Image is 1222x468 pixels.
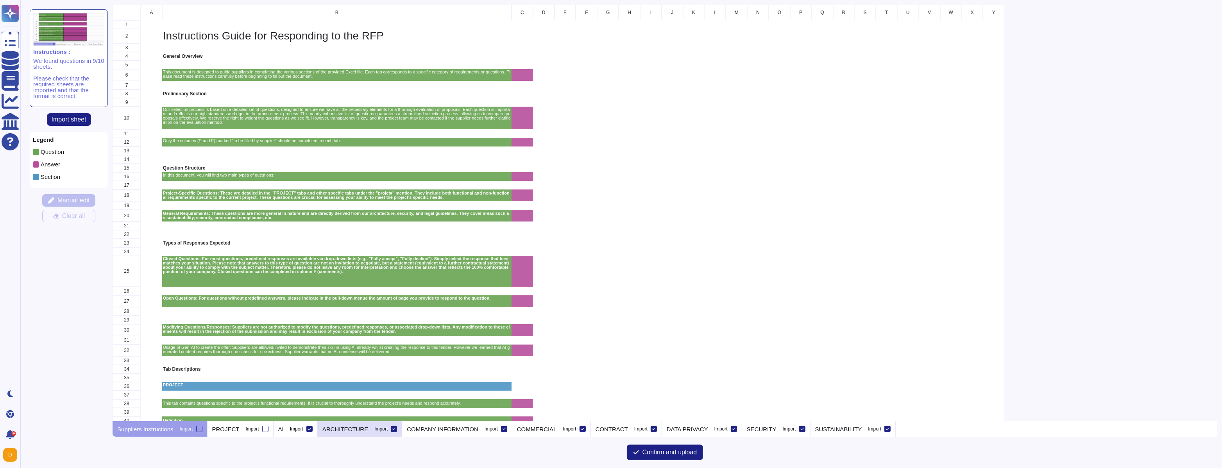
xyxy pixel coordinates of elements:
p: Suppliers Instructions [117,426,173,432]
div: 9+ [11,431,16,436]
div: Import [180,427,193,431]
span: Import sheet [52,116,86,123]
p: Instructions : [33,49,104,55]
div: 6 [113,69,141,81]
div: 9 [113,98,141,107]
span: Clear all [62,213,85,219]
div: 1 [113,20,141,29]
p: General Overview [163,54,511,59]
div: 29 [113,316,141,324]
div: 31 [113,336,141,345]
span: N [756,10,760,15]
div: Import [634,427,648,431]
p: Our selection process is based on a detailed set of questions, designed to ensure we have all the... [163,107,511,125]
div: 40 [113,416,141,425]
div: Import [783,427,796,431]
span: L [714,10,717,15]
span: U [906,10,910,15]
div: 8 [113,89,141,98]
div: 11 [113,129,141,138]
div: Import [290,427,303,431]
span: K [692,10,695,15]
span: Confirm and upload [642,449,697,455]
div: Import [868,427,881,431]
span: D [542,10,546,15]
div: 37 [113,391,141,399]
div: 22 [113,230,141,239]
span: B [335,10,338,15]
p: This document is designed to guide suppliers in completing the various sections of the provided E... [163,70,511,79]
div: 28 [113,307,141,316]
p: Types of Responses Expected [163,241,511,245]
p: In this document, you will find two main types of questions: [163,173,511,177]
div: 20 [113,210,141,221]
span: A [150,10,153,15]
p: We found questions in 9/10 sheets. Please check that the required sheets are imported and that th... [33,58,104,99]
p: Preliminary Section [163,91,511,96]
p: Definition [163,418,511,423]
div: 21 [113,221,141,230]
span: J [671,10,673,15]
p: Project-Specific Questions: These are detailed in the "PROJECT" tabs and other specific tabs unde... [163,191,511,200]
p: General Requirements: These questions are more general in nature and are directly derived from ou... [163,211,511,220]
div: 2 [113,29,141,43]
div: Import [485,427,498,431]
button: Import sheet [47,113,91,126]
span: W [949,10,953,15]
p: PROJECT [163,383,511,387]
div: 34 [113,365,141,373]
img: user [3,448,17,462]
div: Import [714,427,728,431]
div: 24 [113,247,141,256]
div: 15 [113,164,141,172]
div: 19 [113,201,141,210]
button: Manual edit [42,194,95,207]
span: G [606,10,610,15]
button: Confirm and upload [627,445,703,460]
p: COMPANY INFORMATION [407,426,478,432]
span: M [735,10,739,15]
span: H [628,10,631,15]
div: 32 [113,345,141,356]
p: Closed Questions: For most questions, predefined responses are available via drop-down lists (e.g... [163,257,511,274]
span: I [650,10,651,15]
div: 36 [113,382,141,391]
div: Import [246,427,259,431]
span: C [521,10,524,15]
button: Clear all [42,210,95,222]
div: 12 [113,138,141,146]
span: Q [821,10,824,15]
span: S [864,10,867,15]
div: grid [113,5,1217,421]
p: Usage of Gen-AI to create the offer: Suppliers are allowed/invited to demonstrate their skill in ... [163,345,511,354]
p: Answer [41,161,60,167]
div: 17 [113,181,141,189]
span: X [971,10,974,15]
div: 16 [113,172,141,181]
p: Section [41,174,60,180]
div: Import [374,427,388,431]
div: 14 [113,155,141,164]
p: Legend [33,137,105,143]
p: Modifying Questions/Responses: Suppliers are not authorized to modify the questions, predefined r... [163,325,511,334]
p: This tab contains questions specific to the project's functional requirements. It is crucial to t... [163,401,511,405]
div: 4 [113,52,141,61]
p: SECURITY [747,426,776,432]
span: Manual edit [57,197,90,204]
p: Only the columns (E and F) marked "to be filled by supplier" should be completed in each tab. [163,139,511,143]
p: Tab Descriptions [163,367,511,372]
span: V [928,10,931,15]
div: 7 [113,81,141,89]
div: 27 [113,295,141,307]
div: 35 [113,373,141,382]
div: 10 [113,107,141,129]
p: PROJECT [212,426,240,432]
button: user [2,446,23,463]
p: DATA PRIVACY [667,426,708,432]
span: Y [992,10,995,15]
p: Question Structure [163,166,511,170]
div: 30 [113,324,141,336]
div: 5 [113,61,141,69]
p: CONTRACT [596,426,628,432]
div: Import [563,427,576,431]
